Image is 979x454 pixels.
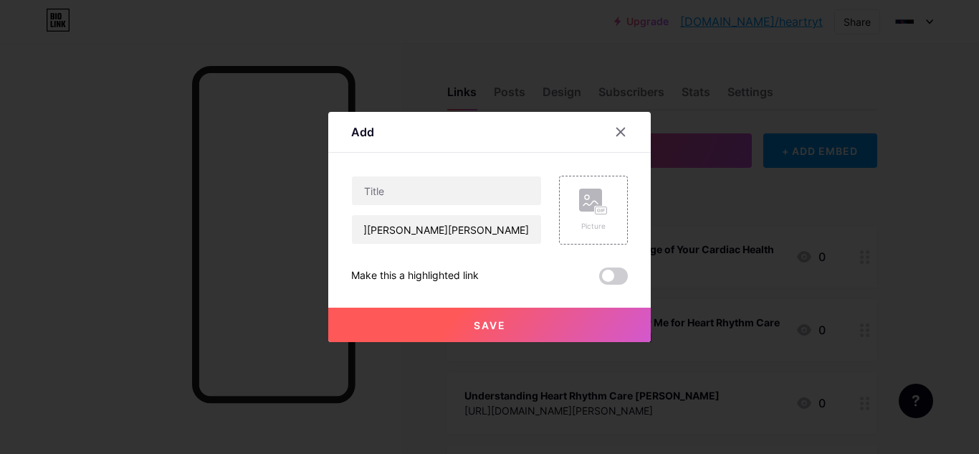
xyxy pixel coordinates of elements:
[352,176,541,205] input: Title
[351,123,374,141] div: Add
[351,268,479,285] div: Make this a highlighted link
[579,221,608,232] div: Picture
[474,319,506,331] span: Save
[352,215,541,244] input: URL
[328,308,651,342] button: Save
